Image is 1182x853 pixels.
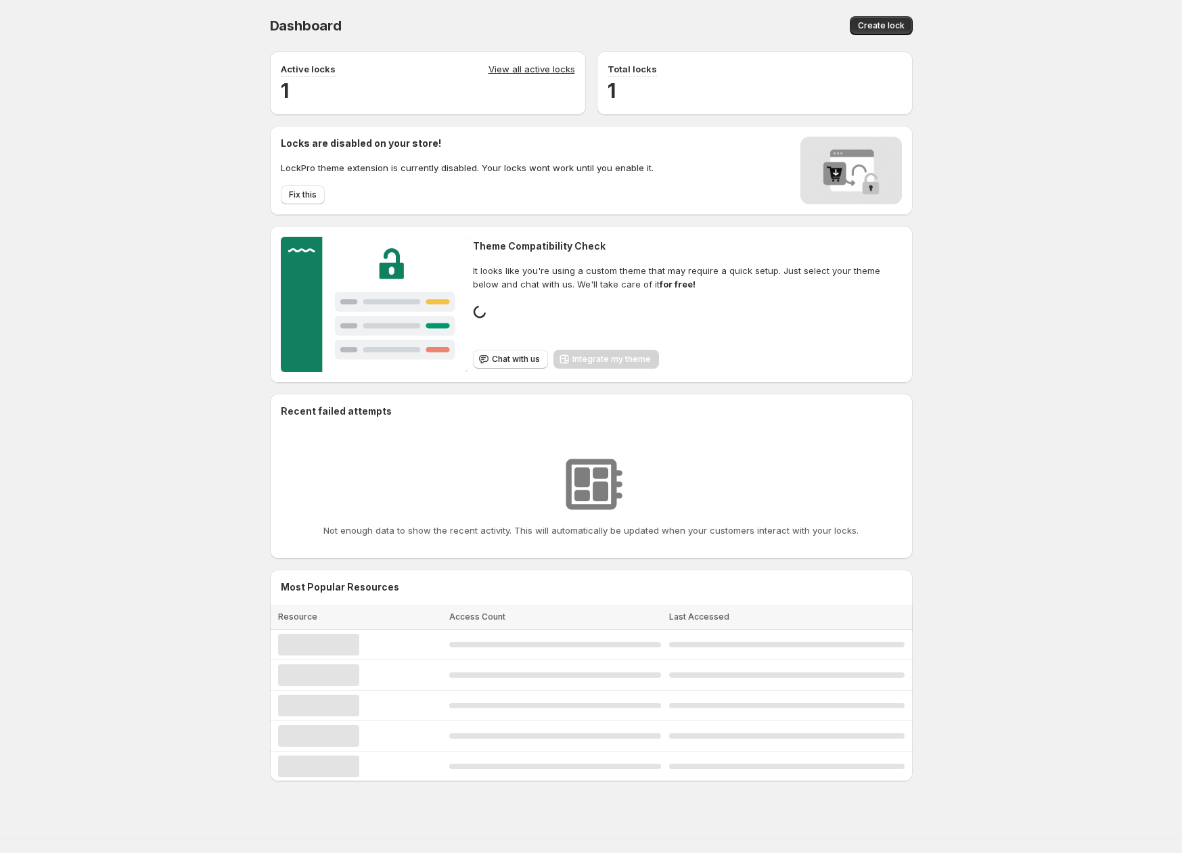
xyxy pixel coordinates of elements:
span: It looks like you're using a custom theme that may require a quick setup. Just select your theme ... [473,264,901,291]
strong: for free! [660,279,696,290]
h2: Theme Compatibility Check [473,239,901,253]
h2: Recent failed attempts [281,405,392,418]
span: Access Count [449,612,505,622]
p: Not enough data to show the recent activity. This will automatically be updated when your custome... [323,524,859,537]
span: Dashboard [270,18,342,34]
p: Total locks [608,62,657,76]
span: Resource [278,612,317,622]
span: Last Accessed [669,612,729,622]
h2: Locks are disabled on your store! [281,137,654,150]
a: View all active locks [488,62,575,77]
span: Chat with us [492,354,540,365]
p: LockPro theme extension is currently disabled. Your locks wont work until you enable it. [281,161,654,175]
h2: 1 [608,77,902,104]
h2: 1 [281,77,575,104]
img: Locks disabled [800,137,902,204]
img: No resources found [558,451,625,518]
button: Create lock [850,16,913,35]
span: Create lock [858,20,905,31]
img: Customer support [281,237,468,372]
h2: Most Popular Resources [281,580,902,594]
span: Fix this [289,189,317,200]
button: Chat with us [473,350,548,369]
p: Active locks [281,62,336,76]
button: Fix this [281,185,325,204]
